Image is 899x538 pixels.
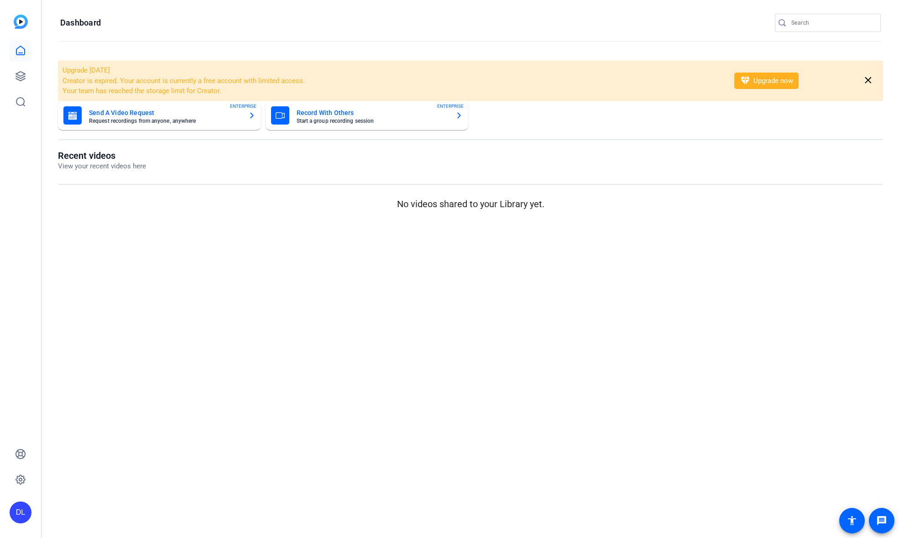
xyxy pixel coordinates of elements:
[734,73,799,89] button: Upgrade now
[297,107,449,118] mat-card-title: Record With Others
[63,86,722,96] li: Your team has reached the storage limit for Creator.
[266,101,469,130] button: Record With OthersStart a group recording sessionENTERPRISE
[297,118,449,124] mat-card-subtitle: Start a group recording session
[847,515,857,526] mat-icon: accessibility
[89,118,241,124] mat-card-subtitle: Request recordings from anyone, anywhere
[14,15,28,29] img: blue-gradient.svg
[10,501,31,523] div: DL
[58,101,261,130] button: Send A Video RequestRequest recordings from anyone, anywhereENTERPRISE
[876,515,887,526] mat-icon: message
[740,75,751,86] mat-icon: diamond
[60,17,101,28] h1: Dashboard
[89,107,241,118] mat-card-title: Send A Video Request
[58,197,883,211] p: No videos shared to your Library yet.
[230,103,256,110] span: ENTERPRISE
[862,75,874,86] mat-icon: close
[63,76,722,86] li: Creator is expired. Your account is currently a free account with limited access.
[58,150,146,161] h1: Recent videos
[437,103,464,110] span: ENTERPRISE
[63,66,110,74] span: Upgrade [DATE]
[791,17,873,28] input: Search
[58,161,146,172] p: View your recent videos here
